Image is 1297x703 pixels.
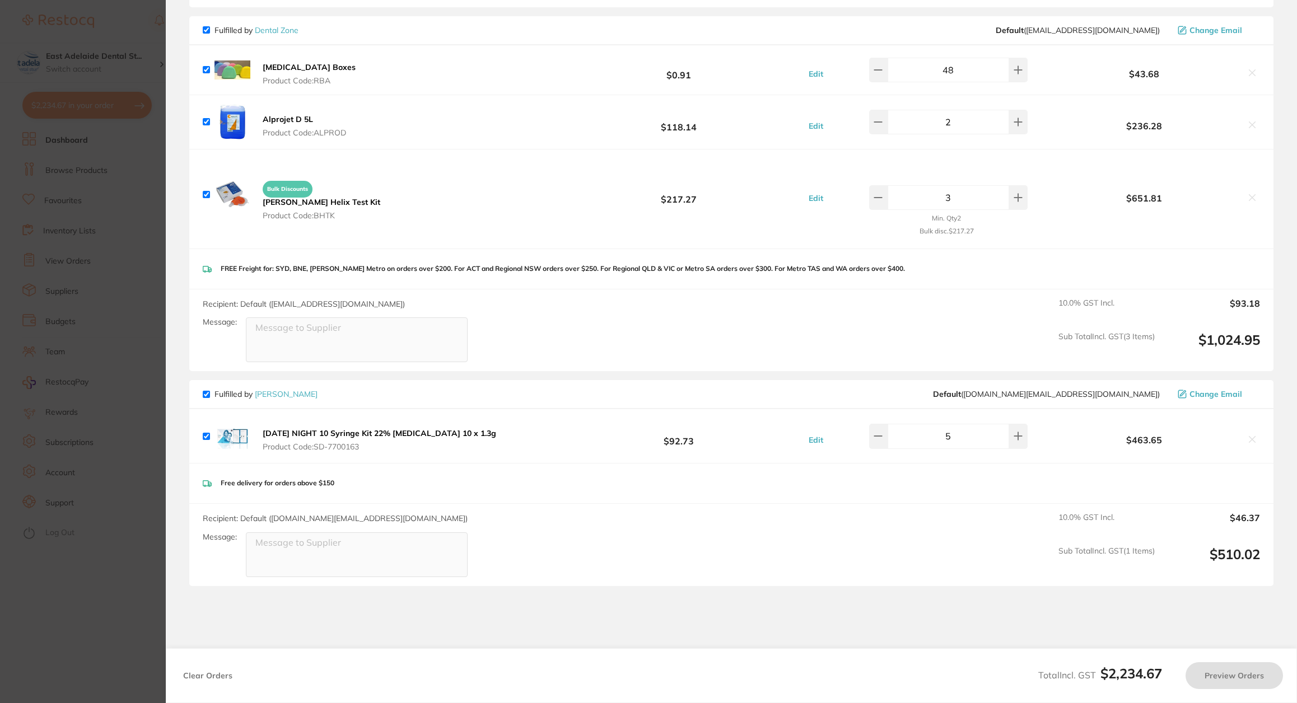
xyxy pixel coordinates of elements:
span: 10.0 % GST Incl. [1058,513,1155,537]
b: $236.28 [1048,121,1240,131]
span: Bulk Discounts [263,181,312,198]
span: 10.0 % GST Incl. [1058,298,1155,323]
a: Dental Zone [255,25,298,35]
button: [DATE] NIGHT 10 Syringe Kit 22% [MEDICAL_DATA] 10 x 1.3g Product Code:SD-7700163 [259,428,500,452]
b: $463.65 [1048,435,1240,445]
button: Edit [805,435,827,445]
label: Message: [203,532,237,542]
span: customer.care@henryschein.com.au [933,390,1160,399]
span: Sub Total Incl. GST ( 3 Items) [1058,332,1155,363]
b: $118.14 [573,112,785,133]
b: Default [996,25,1024,35]
button: Bulk Discounts [PERSON_NAME] Helix Test Kit Product Code:BHTK [259,176,384,221]
b: $0.91 [573,59,785,80]
button: Preview Orders [1186,662,1283,689]
span: Product Code: ALPROD [263,128,346,137]
b: $2,234.67 [1100,665,1162,682]
p: Fulfilled by [214,26,298,35]
img: OHcwemoxNQ [214,418,250,454]
button: Clear Orders [180,662,236,689]
img: b2h4eXI4cA [214,60,250,79]
small: Bulk disc. $217.27 [920,227,974,235]
span: Product Code: SD-7700163 [263,442,496,451]
span: Total Incl. GST [1038,669,1162,681]
a: [PERSON_NAME] [255,389,318,399]
img: dWcyb2kwMw [214,176,250,212]
button: Edit [805,121,827,131]
span: Product Code: BHTK [263,211,380,220]
span: Product Code: RBA [263,76,356,85]
b: [DATE] NIGHT 10 Syringe Kit 22% [MEDICAL_DATA] 10 x 1.3g [263,428,496,438]
b: [PERSON_NAME] Helix Test Kit [263,197,380,207]
button: Alprojet D 5L Product Code:ALPROD [259,114,349,138]
img: a3pmNndxNg [214,104,250,140]
output: $93.18 [1164,298,1260,323]
button: Edit [805,69,827,79]
p: Fulfilled by [214,390,318,399]
b: $43.68 [1048,69,1240,79]
p: FREE Freight for: SYD, BNE, [PERSON_NAME] Metro on orders over $200. For ACT and Regional NSW ord... [221,265,905,273]
button: [MEDICAL_DATA] Boxes Product Code:RBA [259,62,359,86]
button: Change Email [1174,389,1260,399]
span: Change Email [1189,26,1242,35]
output: $510.02 [1164,546,1260,577]
span: Recipient: Default ( [EMAIL_ADDRESS][DOMAIN_NAME] ) [203,299,405,309]
span: hello@dentalzone.com.au [996,26,1160,35]
output: $46.37 [1164,513,1260,537]
p: Free delivery for orders above $150 [221,479,334,487]
span: Recipient: Default ( [DOMAIN_NAME][EMAIL_ADDRESS][DOMAIN_NAME] ) [203,513,468,523]
button: Change Email [1174,25,1260,35]
small: Min. Qty 2 [932,214,961,222]
span: Change Email [1189,390,1242,399]
b: Default [933,389,961,399]
b: $217.27 [573,184,785,205]
b: Alprojet D 5L [263,114,313,124]
b: $651.81 [1048,193,1240,203]
output: $1,024.95 [1164,332,1260,363]
span: Sub Total Incl. GST ( 1 Items) [1058,546,1155,577]
b: [MEDICAL_DATA] Boxes [263,62,356,72]
b: $92.73 [573,426,785,447]
button: Edit [805,193,827,203]
label: Message: [203,317,237,327]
